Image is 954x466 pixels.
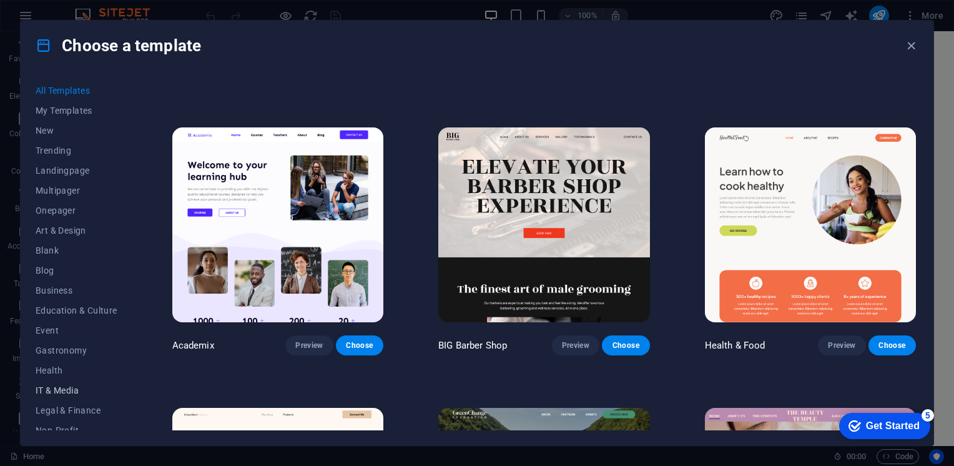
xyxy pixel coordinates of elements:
span: Non-Profit [36,425,117,435]
span: Choose [346,340,373,350]
button: Preview [552,335,599,355]
span: Blank [36,245,117,255]
span: Education & Culture [36,305,117,315]
button: Onepager [36,201,117,221]
div: 5 [92,2,105,15]
button: Blank [36,240,117,260]
span: My Templates [36,106,117,116]
button: Education & Culture [36,300,117,320]
button: Event [36,320,117,340]
button: Blog [36,260,117,280]
button: Choose [336,335,383,355]
span: Gastronomy [36,345,117,355]
span: Choose [612,340,639,350]
span: Preview [295,340,323,350]
div: Get Started 5 items remaining, 0% complete [10,6,101,32]
span: Landingpage [36,166,117,176]
button: All Templates [36,81,117,101]
span: Trending [36,146,117,156]
button: Preview [285,335,333,355]
span: Multipager [36,186,117,196]
button: Choose [602,335,649,355]
span: Choose [878,340,906,350]
span: Preview [562,340,589,350]
button: Preview [818,335,865,355]
p: BIG Barber Shop [438,339,507,352]
span: Business [36,285,117,295]
button: Business [36,280,117,300]
button: Legal & Finance [36,400,117,420]
button: Trending [36,141,117,161]
div: Get Started [37,14,91,25]
span: Health [36,365,117,375]
img: BIG Barber Shop [438,127,649,322]
button: Gastronomy [36,340,117,360]
button: Art & Design [36,221,117,240]
p: Health & Food [705,339,765,352]
span: All Templates [36,86,117,96]
img: Academix [172,127,383,322]
span: Legal & Finance [36,405,117,415]
button: Landingpage [36,161,117,181]
span: Onepager [36,206,117,216]
button: Multipager [36,181,117,201]
span: New [36,126,117,136]
span: IT & Media [36,385,117,395]
span: Art & Design [36,226,117,235]
p: Academix [172,339,214,352]
button: Choose [868,335,916,355]
button: Health [36,360,117,380]
button: Non-Profit [36,420,117,440]
button: IT & Media [36,380,117,400]
span: Preview [828,340,855,350]
span: Event [36,325,117,335]
button: My Templates [36,101,117,121]
h4: Choose a template [36,36,201,56]
span: Blog [36,265,117,275]
button: New [36,121,117,141]
img: Health & Food [705,127,916,322]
